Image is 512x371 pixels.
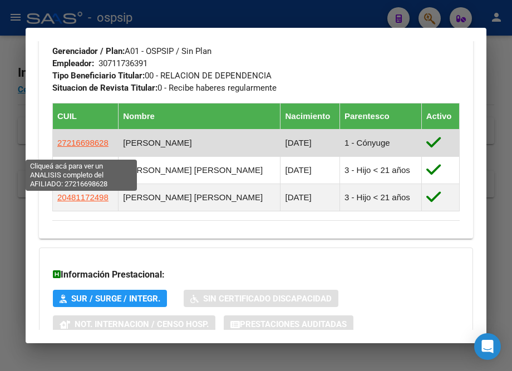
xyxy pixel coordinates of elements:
[280,130,339,157] td: [DATE]
[119,130,280,157] td: [PERSON_NAME]
[119,157,280,184] td: [PERSON_NAME] [PERSON_NAME]
[224,315,353,333] button: Prestaciones Auditadas
[339,130,421,157] td: 1 - Cónyuge
[280,103,339,130] th: Nacimiento
[119,184,280,211] td: [PERSON_NAME] [PERSON_NAME]
[280,157,339,184] td: [DATE]
[75,319,209,329] span: Not. Internacion / Censo Hosp.
[52,46,211,56] span: A01 - OSPSIP / Sin Plan
[421,103,459,130] th: Activo
[339,103,421,130] th: Parentesco
[52,83,277,93] span: 0 - Recibe haberes regularmente
[339,184,421,211] td: 3 - Hijo < 21 años
[240,319,347,329] span: Prestaciones Auditadas
[71,294,160,304] span: SUR / SURGE / INTEGR.
[474,333,501,360] div: Open Intercom Messenger
[339,157,421,184] td: 3 - Hijo < 21 años
[57,165,109,175] span: 20453235018
[52,71,145,81] strong: Tipo Beneficiario Titular:
[52,83,157,93] strong: Situacion de Revista Titular:
[57,192,109,202] span: 20481172498
[52,46,125,56] strong: Gerenciador / Plan:
[53,268,459,281] h3: Información Prestacional:
[203,294,332,304] span: Sin Certificado Discapacidad
[53,290,167,307] button: SUR / SURGE / INTEGR.
[99,57,147,70] div: 30711736391
[53,103,119,130] th: CUIL
[53,315,215,333] button: Not. Internacion / Censo Hosp.
[57,138,109,147] span: 27216698628
[52,58,94,68] strong: Empleador:
[184,290,338,307] button: Sin Certificado Discapacidad
[119,103,280,130] th: Nombre
[280,184,339,211] td: [DATE]
[52,71,272,81] span: 00 - RELACION DE DEPENDENCIA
